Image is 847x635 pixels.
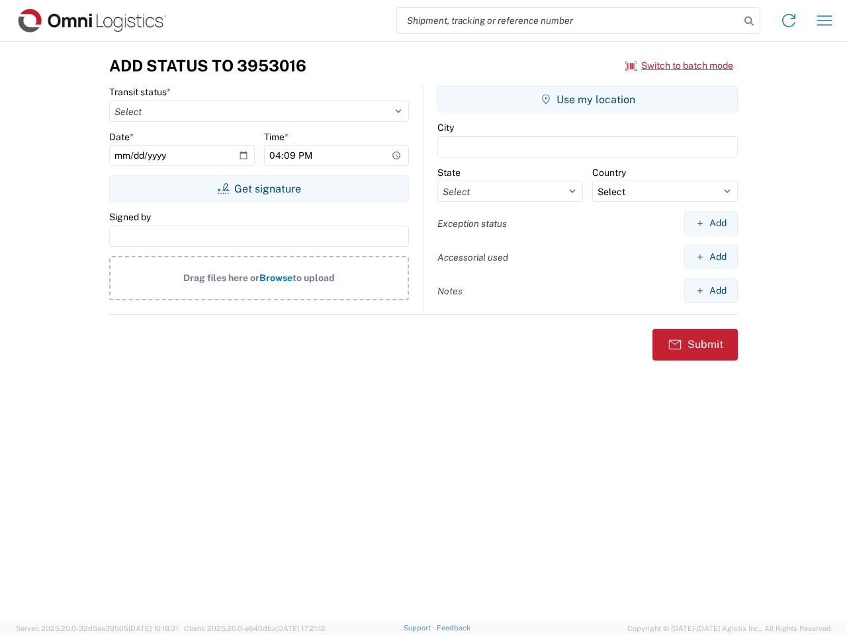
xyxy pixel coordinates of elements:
[292,273,335,283] span: to upload
[592,167,626,179] label: Country
[437,285,463,297] label: Notes
[625,55,733,77] button: Switch to batch mode
[437,167,461,179] label: State
[397,8,740,33] input: Shipment, tracking or reference number
[264,131,289,143] label: Time
[437,86,738,112] button: Use my location
[109,211,151,223] label: Signed by
[109,131,134,143] label: Date
[109,175,409,202] button: Get signature
[184,624,326,632] span: Client: 2025.20.0-e640dba
[652,329,738,360] button: Submit
[404,624,437,632] a: Support
[627,622,831,634] span: Copyright © [DATE]-[DATE] Agistix Inc., All Rights Reserved
[109,56,306,75] h3: Add Status to 3953016
[276,624,326,632] span: [DATE] 17:21:12
[684,245,738,269] button: Add
[16,624,178,632] span: Server: 2025.20.0-32d5ea39505
[437,624,470,632] a: Feedback
[684,211,738,235] button: Add
[128,624,178,632] span: [DATE] 10:18:31
[183,273,259,283] span: Drag files here or
[437,122,454,134] label: City
[684,278,738,303] button: Add
[259,273,292,283] span: Browse
[109,86,171,98] label: Transit status
[437,251,508,263] label: Accessorial used
[437,218,507,230] label: Exception status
